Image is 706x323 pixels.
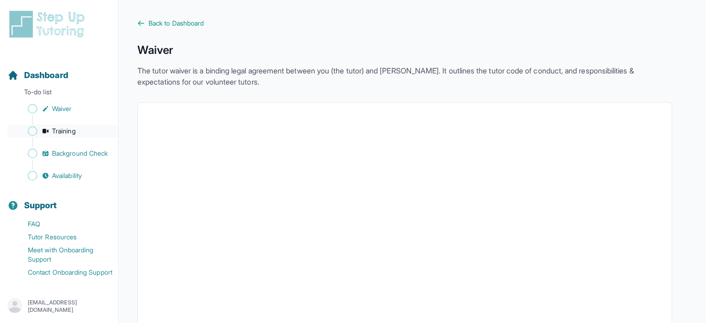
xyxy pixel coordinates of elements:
a: Contact Onboarding Support [7,266,118,279]
p: To-do list [4,87,115,100]
span: Background Check [52,149,108,158]
span: Back to Dashboard [149,19,204,28]
a: Training [7,125,118,138]
span: Training [52,126,76,136]
button: [EMAIL_ADDRESS][DOMAIN_NAME] [7,298,111,315]
a: Tutor Resources [7,231,118,244]
a: FAQ [7,218,118,231]
button: Support [4,184,115,216]
p: [EMAIL_ADDRESS][DOMAIN_NAME] [28,299,111,314]
span: Dashboard [24,69,68,82]
a: Waiver [7,102,118,115]
span: Availability [52,171,82,180]
button: Dashboard [4,54,115,86]
p: The tutor waiver is a binding legal agreement between you (the tutor) and [PERSON_NAME]. It outli... [137,65,672,87]
a: Dashboard [7,69,68,82]
img: logo [7,9,90,39]
a: Back to Dashboard [137,19,672,28]
a: Availability [7,169,118,182]
a: Background Check [7,147,118,160]
a: Meet with Onboarding Support [7,244,118,266]
span: Support [24,199,57,212]
h1: Waiver [137,43,672,58]
span: Waiver [52,104,71,113]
